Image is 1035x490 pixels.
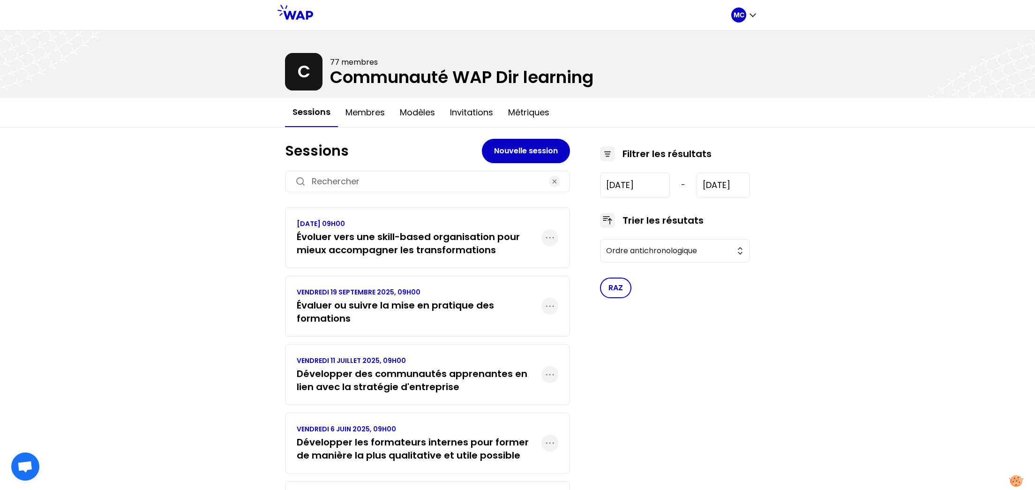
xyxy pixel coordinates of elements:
[297,367,541,393] h3: Développer des communautés apprenantes en lien avec la stratégie d'entreprise
[731,8,757,23] button: MC
[600,239,750,263] button: Ordre antichronologique
[312,175,543,188] input: Rechercher
[11,452,39,481] div: Ouvrir le chat
[600,173,670,198] input: YYYY-M-D
[622,214,704,227] h3: Trier les résutats
[681,180,685,191] span: -
[622,147,712,160] h3: Filtrer les résultats
[297,219,541,228] p: [DATE] 09H00
[285,143,482,159] h1: Sessions
[297,299,541,325] h3: Évaluer ou suivre la mise en pratique des formations
[297,356,541,365] p: VENDREDI 11 JUILLET 2025, 09H00
[297,424,541,434] p: VENDREDI 6 JUIN 2025, 09H00
[697,173,750,198] input: YYYY-M-D
[297,356,541,393] a: VENDREDI 11 JUILLET 2025, 09H00Développer des communautés apprenantes en lien avec la stratégie d...
[297,219,541,256] a: [DATE] 09H00Évoluer vers une skill-based organisation pour mieux accompagner les transformations
[734,10,744,20] p: MC
[338,98,392,127] button: Membres
[297,287,541,325] a: VENDREDI 19 SEPTEMBRE 2025, 09H00Évaluer ou suivre la mise en pratique des formations
[297,230,541,256] h3: Évoluer vers une skill-based organisation pour mieux accompagner les transformations
[600,278,631,298] button: RAZ
[606,245,731,256] span: Ordre antichronologique
[392,98,442,127] button: Modèles
[285,98,338,127] button: Sessions
[297,424,541,462] a: VENDREDI 6 JUIN 2025, 09H00Développer les formateurs internes pour former de manière la plus qual...
[297,287,541,297] p: VENDREDI 19 SEPTEMBRE 2025, 09H00
[297,436,541,462] h3: Développer les formateurs internes pour former de manière la plus qualitative et utile possible
[442,98,501,127] button: Invitations
[482,139,570,163] button: Nouvelle session
[501,98,557,127] button: Métriques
